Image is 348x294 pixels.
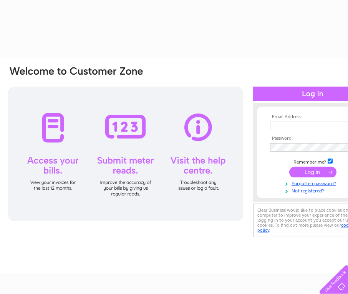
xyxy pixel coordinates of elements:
input: Submit [289,167,336,177]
